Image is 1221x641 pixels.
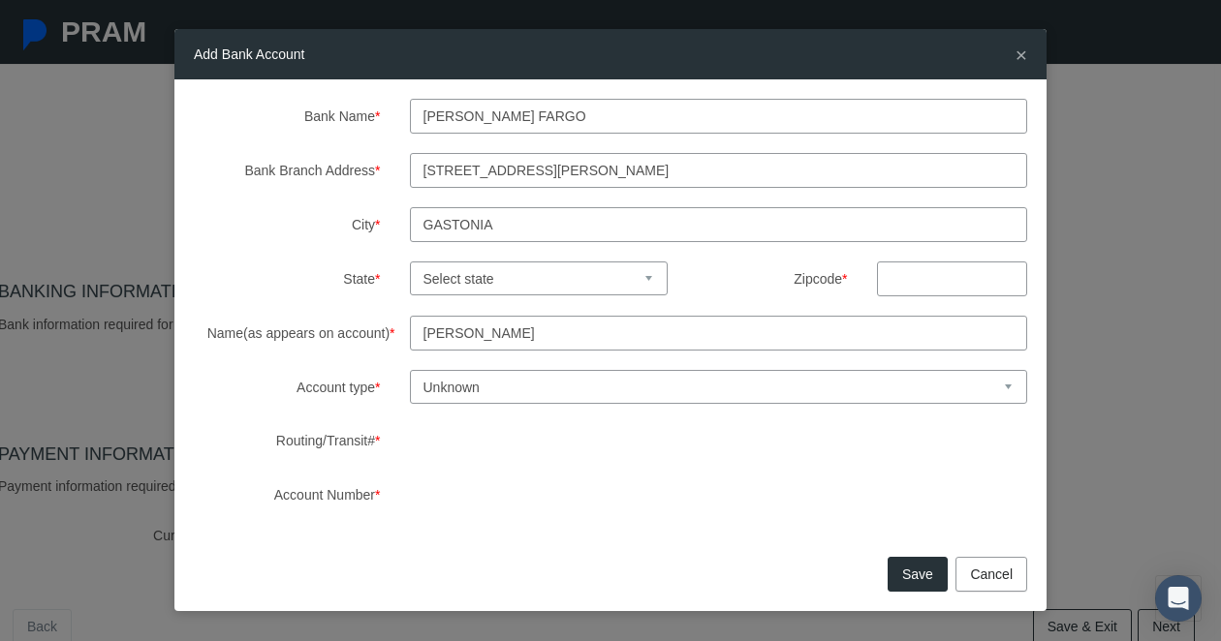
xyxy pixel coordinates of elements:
[179,316,395,351] label: Name(as appears on account)
[179,477,395,512] label: Account Number
[1016,44,1027,66] span: ×
[179,99,395,134] label: Bank Name
[1155,575,1202,622] div: Open Intercom Messenger
[955,557,1027,592] button: Cancel
[697,261,861,295] label: Zipcode
[888,557,948,592] button: Save
[179,207,395,242] label: City
[179,370,395,404] label: Account type
[179,153,395,188] label: Bank Branch Address
[179,261,395,296] label: State
[1016,45,1027,65] button: Close
[179,423,395,458] label: Routing/Transit#
[194,44,304,65] h5: Add Bank Account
